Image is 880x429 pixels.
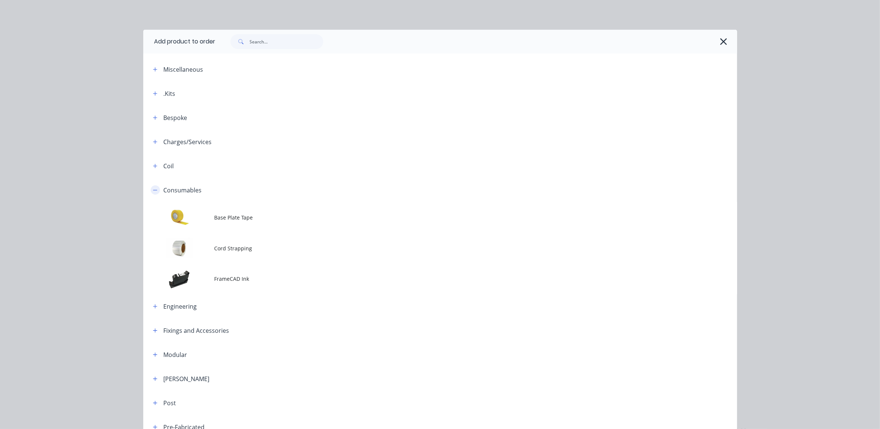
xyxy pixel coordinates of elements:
div: Coil [164,162,174,170]
div: Miscellaneous [164,65,203,74]
span: FrameCAD Ink [215,275,632,283]
div: Charges/Services [164,137,212,146]
span: Base Plate Tape [215,214,632,221]
div: Post [164,399,176,407]
div: Bespoke [164,113,187,122]
div: Engineering [164,302,197,311]
input: Search... [250,34,323,49]
span: Cord Strapping [215,244,632,252]
div: [PERSON_NAME] [164,374,210,383]
div: .Kits [164,89,176,98]
div: Fixings and Accessories [164,326,229,335]
div: Consumables [164,186,202,195]
div: Add product to order [143,30,216,53]
div: Modular [164,350,187,359]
